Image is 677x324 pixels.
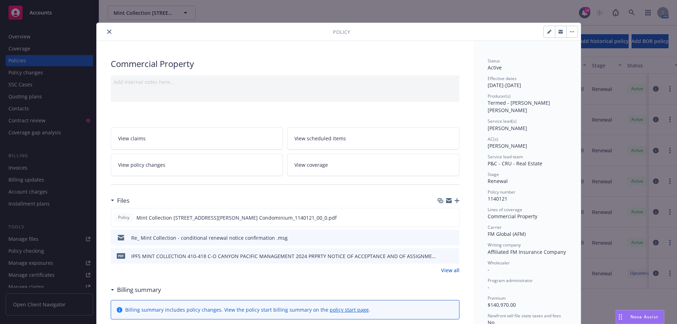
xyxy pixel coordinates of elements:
[488,125,527,132] span: [PERSON_NAME]
[488,64,502,71] span: Active
[488,160,542,167] span: P&C - CRU - Real Estate
[488,224,502,230] span: Carrier
[616,310,664,324] button: Nova Assist
[488,260,510,266] span: Wholesaler
[118,135,146,142] span: View claims
[488,58,500,64] span: Status
[117,285,161,294] h3: Billing summary
[136,214,337,221] span: Mint Collection [STREET_ADDRESS][PERSON_NAME] Condominium_1140121_00_0.pdf
[488,266,489,273] span: -
[488,75,517,81] span: Effective dates
[450,214,456,221] button: preview file
[488,242,521,248] span: Writing company
[114,78,457,86] div: Add internal notes here...
[118,161,165,169] span: View policy changes
[488,249,566,255] span: Affiliated FM Insurance Company
[287,127,459,149] a: View scheduled items
[488,154,523,160] span: Service lead team
[488,93,511,99] span: Producer(s)
[616,310,625,324] div: Drag to move
[488,195,507,202] span: 1140121
[488,313,561,319] span: Newfront will file state taxes and fees
[111,127,283,149] a: View claims
[131,234,288,242] div: Re_ Mint Collection - conditional renewal notice confirmation .msg
[488,295,506,301] span: Premium
[125,306,370,313] div: Billing summary includes policy changes. View the policy start billing summary on the .
[488,136,498,142] span: AC(s)
[488,171,499,177] span: Stage
[488,189,516,195] span: Policy number
[488,207,522,213] span: Lines of coverage
[111,58,459,70] div: Commercial Property
[488,284,489,291] span: -
[117,214,131,221] span: Policy
[287,154,459,176] a: View coverage
[131,252,436,260] div: IPFS MINT COLLECTION 410-418 C-O CANYON PACIFIC MANAGEMENT 2024 PRPRTY NOTICE OF ACCEPTANCE AND O...
[330,306,369,313] a: policy start page
[111,154,283,176] a: View policy changes
[488,231,526,237] span: FM Global (AFM)
[111,285,161,294] div: Billing summary
[333,28,350,36] span: Policy
[488,213,537,220] span: Commercial Property
[488,301,516,308] span: $140,970.00
[488,142,527,149] span: [PERSON_NAME]
[105,27,114,36] button: close
[294,135,346,142] span: View scheduled items
[488,118,517,124] span: Service lead(s)
[450,252,457,260] button: preview file
[111,196,129,205] div: Files
[630,314,658,320] span: Nova Assist
[488,277,533,283] span: Program administrator
[294,161,328,169] span: View coverage
[439,234,445,242] button: download file
[117,253,125,258] span: pdf
[117,196,129,205] h3: Files
[488,178,508,184] span: Renewal
[441,267,459,274] a: View all
[488,99,551,114] span: Termed - [PERSON_NAME] [PERSON_NAME]
[439,214,444,221] button: download file
[450,234,457,242] button: preview file
[439,252,445,260] button: download file
[488,75,567,89] div: [DATE] - [DATE]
